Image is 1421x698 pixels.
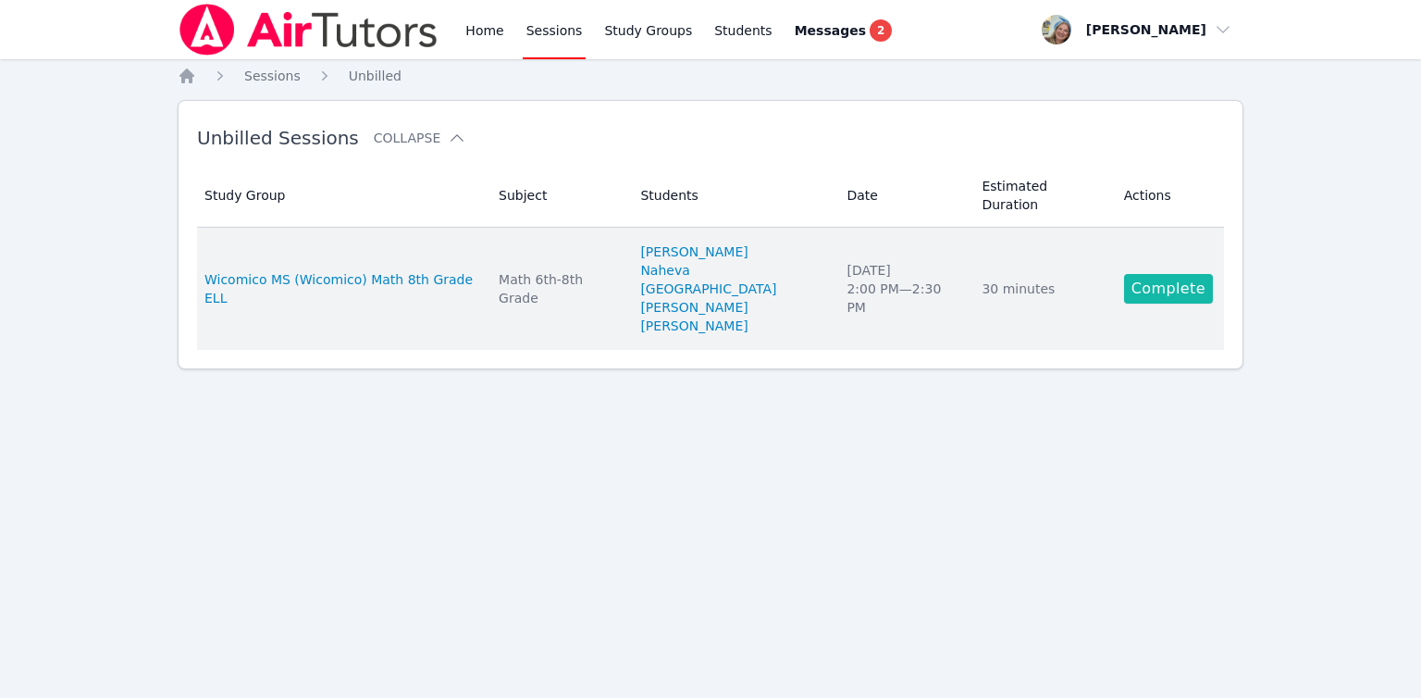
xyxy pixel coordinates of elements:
[178,67,1243,85] nav: Breadcrumb
[374,129,466,147] button: Collapse
[349,67,402,85] a: Unbilled
[970,164,1112,228] th: Estimated Duration
[835,164,970,228] th: Date
[244,67,301,85] a: Sessions
[846,261,959,317] div: [DATE] 2:00 PM — 2:30 PM
[204,270,476,307] a: Wicomico MS (Wicomico) Math 8th Grade ELL
[1124,274,1213,304] a: Complete
[499,270,618,307] div: Math 6th-8th Grade
[488,164,629,228] th: Subject
[640,261,824,298] a: Naheva [GEOGRAPHIC_DATA]
[197,228,1224,350] tr: Wicomico MS (Wicomico) Math 8th Grade ELLMath 6th-8th Grade[PERSON_NAME]Naheva [GEOGRAPHIC_DATA][...
[629,164,835,228] th: Students
[870,19,892,42] span: 2
[244,69,301,83] span: Sessions
[982,280,1101,298] div: 30 minutes
[197,127,359,149] span: Unbilled Sessions
[178,4,439,56] img: Air Tutors
[640,243,748,261] a: [PERSON_NAME]
[640,298,748,317] a: [PERSON_NAME]
[1113,164,1224,228] th: Actions
[640,317,748,335] a: [PERSON_NAME]
[197,164,488,228] th: Study Group
[795,21,866,40] span: Messages
[349,69,402,83] span: Unbilled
